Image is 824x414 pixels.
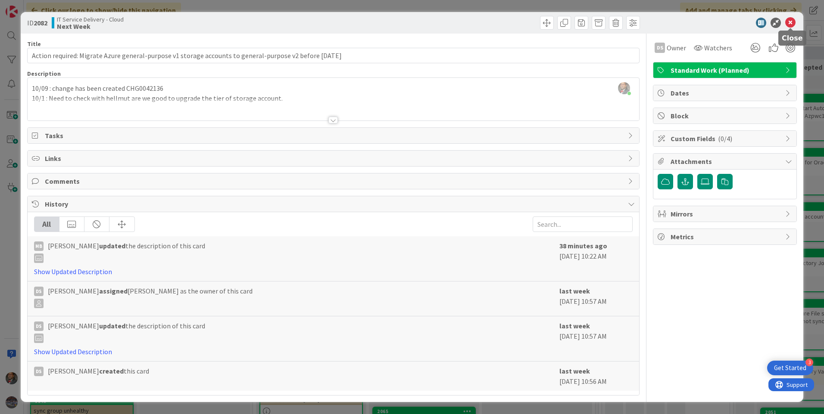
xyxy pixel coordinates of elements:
[782,34,803,42] h5: Close
[671,111,781,121] span: Block
[671,88,781,98] span: Dates
[559,241,607,250] b: 38 minutes ago
[533,216,633,232] input: Search...
[559,287,590,295] b: last week
[48,241,205,263] span: [PERSON_NAME] the description of this card
[45,199,624,209] span: History
[48,286,253,308] span: [PERSON_NAME] [PERSON_NAME] as the owner of this card
[27,70,61,77] span: Description
[671,133,781,144] span: Custom Fields
[32,83,635,93] p: 10/09 : change has been created CHG0042136
[767,361,813,375] div: Open Get Started checklist, remaining modules: 3
[45,176,624,186] span: Comments
[34,347,112,356] a: Show Updated Description
[559,286,633,312] div: [DATE] 10:57 AM
[45,130,624,141] span: Tasks
[99,367,124,375] b: created
[34,217,59,232] div: All
[667,43,686,53] span: Owner
[671,209,781,219] span: Mirrors
[34,267,112,276] a: Show Updated Description
[34,241,44,251] div: MB
[34,321,44,331] div: DS
[32,93,635,103] p: 10/1 : Need to check with hellmut are we good to upgrade the tier of storage account.
[774,364,806,372] div: Get Started
[704,43,732,53] span: Watchers
[18,1,39,12] span: Support
[655,43,665,53] div: DS
[559,367,590,375] b: last week
[34,287,44,296] div: DS
[57,16,124,23] span: IT Service Delivery - Cloud
[27,40,41,48] label: Title
[559,321,590,330] b: last week
[99,241,125,250] b: updated
[559,366,633,386] div: [DATE] 10:56 AM
[559,321,633,357] div: [DATE] 10:57 AM
[671,232,781,242] span: Metrics
[99,321,125,330] b: updated
[805,358,813,366] div: 3
[27,18,47,28] span: ID
[34,19,47,27] b: 2082
[45,153,624,164] span: Links
[671,156,781,167] span: Attachments
[48,366,149,376] span: [PERSON_NAME] this card
[618,82,630,94] img: d4mZCzJxnlYlsl7tbRpKOP7QXawjtCsN.jpg
[718,134,732,143] span: ( 0/4 )
[559,241,633,277] div: [DATE] 10:22 AM
[48,321,205,343] span: [PERSON_NAME] the description of this card
[27,48,640,63] input: type card name here...
[671,65,781,75] span: Standard Work (Planned)
[57,23,124,30] b: Next Week
[34,367,44,376] div: DS
[99,287,128,295] b: assigned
